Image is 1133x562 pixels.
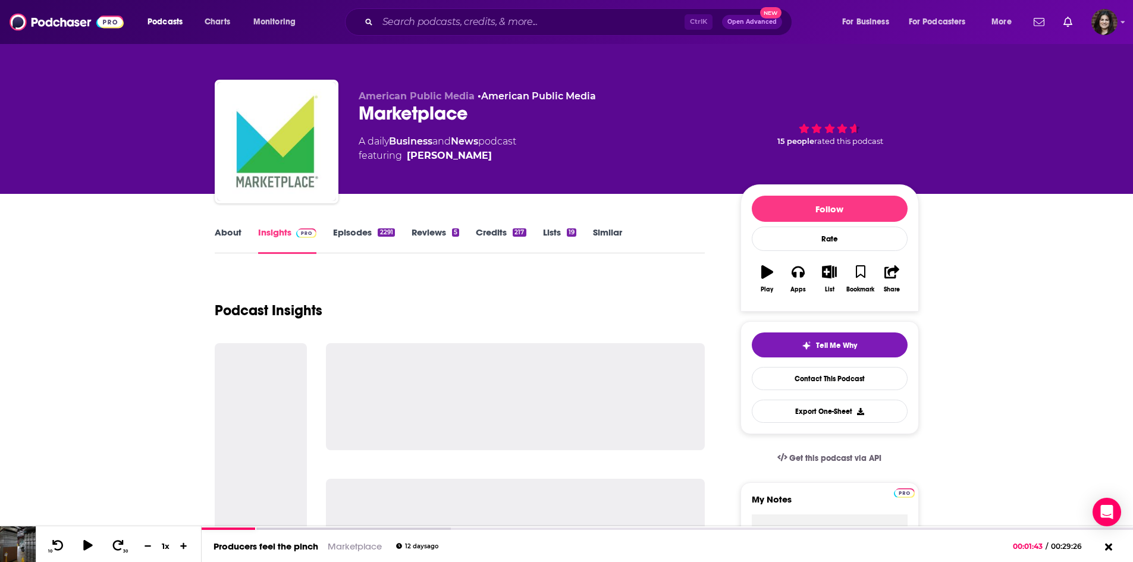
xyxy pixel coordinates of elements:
span: For Business [842,14,889,30]
button: Apps [783,258,814,300]
img: Podchaser - Follow, Share and Rate Podcasts [10,11,124,33]
span: American Public Media [359,90,475,102]
span: Logged in as amandavpr [1091,9,1118,35]
a: News [451,136,478,147]
button: open menu [983,12,1027,32]
div: 12 days ago [396,543,438,550]
img: Podchaser Pro [296,228,317,238]
span: 15 people [777,137,814,146]
button: Share [876,258,907,300]
div: 1 x [156,541,176,551]
img: tell me why sparkle [802,341,811,350]
button: Show profile menu [1091,9,1118,35]
button: open menu [901,12,983,32]
span: Get this podcast via API [789,453,881,463]
button: 10 [46,539,68,554]
a: Lists19 [543,227,576,254]
a: Kai Ryssdal [407,149,492,163]
button: Bookmark [845,258,876,300]
span: • [478,90,596,102]
a: Producers feel the pinch [214,541,318,552]
a: Get this podcast via API [768,444,892,473]
div: Open Intercom Messenger [1093,498,1121,526]
div: 5 [452,228,459,237]
span: Monitoring [253,14,296,30]
div: 217 [513,228,526,237]
span: For Podcasters [909,14,966,30]
label: My Notes [752,494,908,514]
span: Tell Me Why [816,341,857,350]
a: Episodes2291 [333,227,394,254]
a: Marketplace [328,541,382,552]
button: Play [752,258,783,300]
button: tell me why sparkleTell Me Why [752,332,908,357]
span: featuring [359,149,516,163]
span: Charts [205,14,230,30]
span: 00:01:43 [1013,542,1046,551]
div: Apps [790,286,806,293]
a: Show notifications dropdown [1059,12,1077,32]
a: Charts [197,12,237,32]
button: Follow [752,196,908,222]
div: 19 [567,228,576,237]
a: Pro website [894,486,915,498]
a: Business [389,136,432,147]
span: / [1046,542,1048,551]
button: open menu [834,12,904,32]
button: Export One-Sheet [752,400,908,423]
a: About [215,227,241,254]
img: Marketplace [217,82,336,201]
span: 10 [48,549,52,554]
div: Share [884,286,900,293]
input: Search podcasts, credits, & more... [378,12,685,32]
span: rated this podcast [814,137,883,146]
a: American Public Media [481,90,596,102]
button: open menu [139,12,198,32]
span: Open Advanced [727,19,777,25]
span: and [432,136,451,147]
span: Podcasts [147,14,183,30]
h1: Podcast Insights [215,302,322,319]
a: InsightsPodchaser Pro [258,227,317,254]
a: Show notifications dropdown [1029,12,1049,32]
div: Bookmark [846,286,874,293]
div: 2291 [378,228,394,237]
a: Credits217 [476,227,526,254]
span: New [760,7,782,18]
img: User Profile [1091,9,1118,35]
button: open menu [245,12,311,32]
span: 30 [123,549,128,554]
div: A daily podcast [359,134,516,163]
div: 15 peoplerated this podcast [740,90,919,164]
span: More [991,14,1012,30]
button: 30 [108,539,130,554]
a: Reviews5 [412,227,459,254]
span: 00:29:26 [1048,542,1094,551]
div: Search podcasts, credits, & more... [356,8,804,36]
a: Contact This Podcast [752,367,908,390]
div: Play [761,286,773,293]
div: List [825,286,834,293]
div: Rate [752,227,908,251]
img: Podchaser Pro [894,488,915,498]
span: Ctrl K [685,14,713,30]
a: Similar [593,227,622,254]
button: Open AdvancedNew [722,15,782,29]
button: List [814,258,845,300]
